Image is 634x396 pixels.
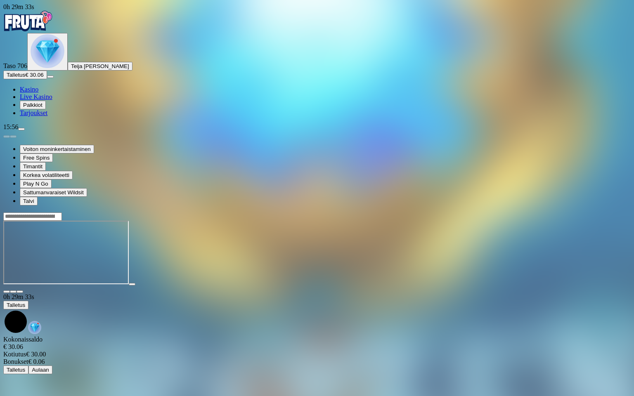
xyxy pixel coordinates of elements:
span: user session time [3,293,34,300]
span: Voiton moninkertaistaminen [23,146,91,152]
button: prev slide [3,135,10,138]
input: Search [3,212,62,221]
button: chevron-down icon [10,290,17,293]
button: menu [47,75,54,78]
span: Aulaan [32,367,49,373]
img: reward-icon [28,321,41,334]
button: Aulaan [28,365,52,374]
span: Play N Go [23,181,48,187]
button: Talletus [3,301,28,309]
div: € 30.06 [3,343,631,351]
button: level unlocked [27,33,68,71]
button: Talvi [20,197,38,205]
span: user session time [3,3,34,10]
span: Talletus [7,302,25,308]
span: Teija [PERSON_NAME] [71,63,129,69]
span: Talletus [7,367,25,373]
span: Talletus [7,72,25,78]
button: Play N Go [20,179,52,188]
iframe: Frozen Gems [3,221,129,284]
div: Game menu content [3,336,631,374]
span: Taso 706 [3,62,27,69]
span: Sattumanvaraiset Wildsit [23,189,84,196]
button: Korkea volatiliteetti [20,171,73,179]
button: Sattumanvaraiset Wildsit [20,188,87,197]
a: Tarjoukset [20,109,47,116]
button: Talletusplus icon€ 30.06 [3,71,47,79]
button: Palkkiot [20,101,46,109]
button: Free Spins [20,153,53,162]
img: level unlocked [31,34,64,68]
button: Timantit [20,162,46,171]
span: 15:56 [3,123,18,130]
nav: Primary [3,11,631,117]
button: menu [18,128,25,130]
div: € 30.00 [3,351,631,358]
span: Palkkiot [23,102,43,108]
button: close icon [3,290,10,293]
button: next slide [10,135,17,138]
button: Talletus [3,365,28,374]
span: Kotiutus [3,351,26,358]
a: Fruta [3,26,53,33]
button: Voiton moninkertaistaminen [20,145,94,153]
span: Free Spins [23,155,50,161]
span: Timantit [23,163,43,170]
button: fullscreen-exit icon [17,290,23,293]
button: Teija [PERSON_NAME] [68,62,132,71]
a: Live Kasino [20,93,52,100]
span: Korkea volatiliteetti [23,172,69,178]
img: Fruta [3,11,53,31]
div: Kokonaissaldo [3,336,631,351]
button: play icon [129,283,135,285]
div: € 0.06 [3,358,631,365]
div: Game menu [3,293,631,336]
span: Bonukset [3,358,28,365]
a: Kasino [20,86,38,93]
span: Talvi [23,198,34,204]
span: € 30.06 [25,72,43,78]
nav: Main menu [3,86,631,117]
